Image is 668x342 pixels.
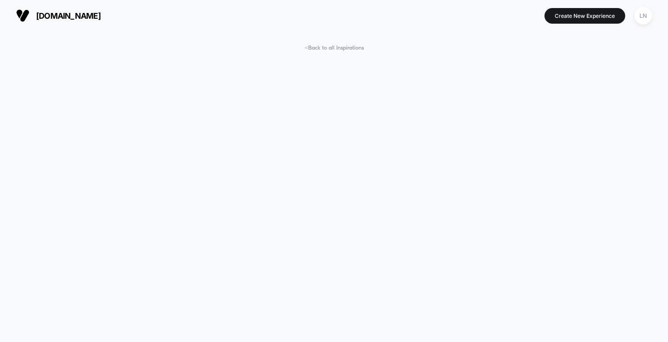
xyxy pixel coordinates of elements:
[305,45,364,51] span: < Back to all Inspirations
[13,8,103,23] button: [DOMAIN_NAME]
[16,9,29,22] img: Visually logo
[632,7,655,25] button: LN
[544,8,625,24] button: Create New Experience
[36,11,101,21] span: [DOMAIN_NAME]
[635,7,652,25] div: LN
